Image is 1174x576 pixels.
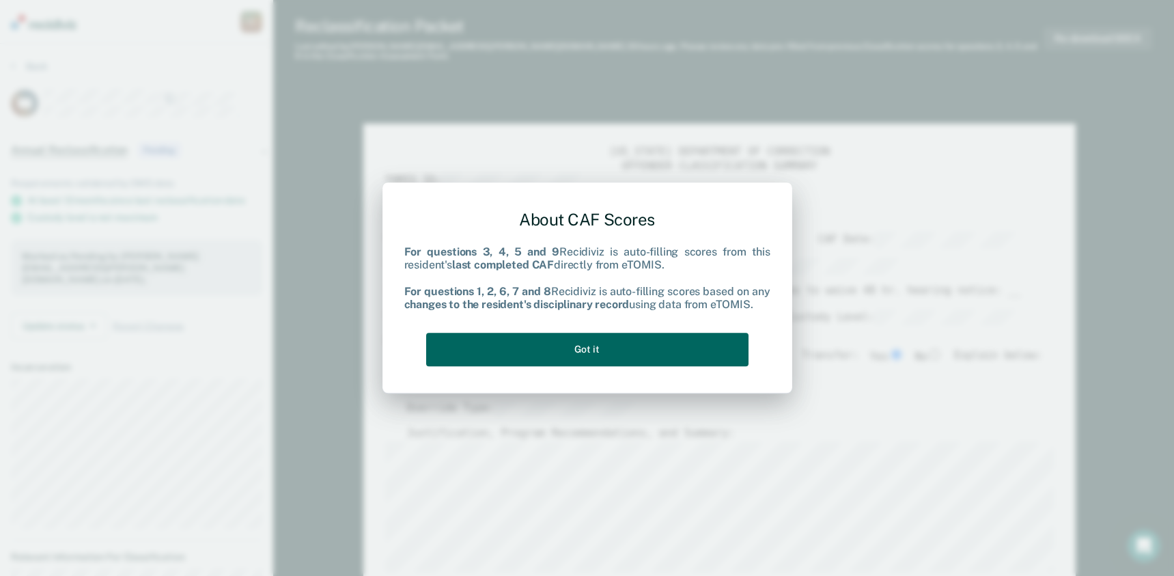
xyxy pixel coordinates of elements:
[404,285,551,298] b: For questions 1, 2, 6, 7 and 8
[404,298,630,311] b: changes to the resident's disciplinary record
[404,246,770,312] div: Recidiviz is auto-filling scores from this resident's directly from eTOMIS. Recidiviz is auto-fil...
[426,333,749,366] button: Got it
[404,199,770,241] div: About CAF Scores
[404,246,560,259] b: For questions 3, 4, 5 and 9
[452,259,554,272] b: last completed CAF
